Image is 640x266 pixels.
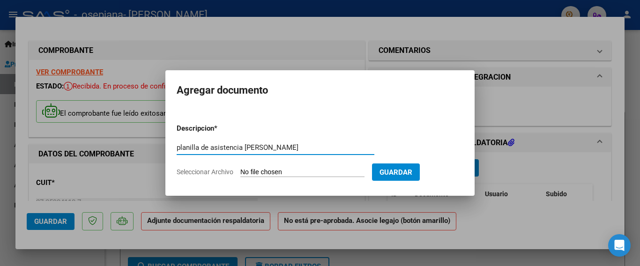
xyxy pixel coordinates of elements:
h2: Agregar documento [177,81,463,99]
div: Open Intercom Messenger [608,234,631,257]
button: Guardar [372,163,420,181]
span: Seleccionar Archivo [177,168,233,176]
p: Descripcion [177,123,263,134]
span: Guardar [380,168,412,177]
